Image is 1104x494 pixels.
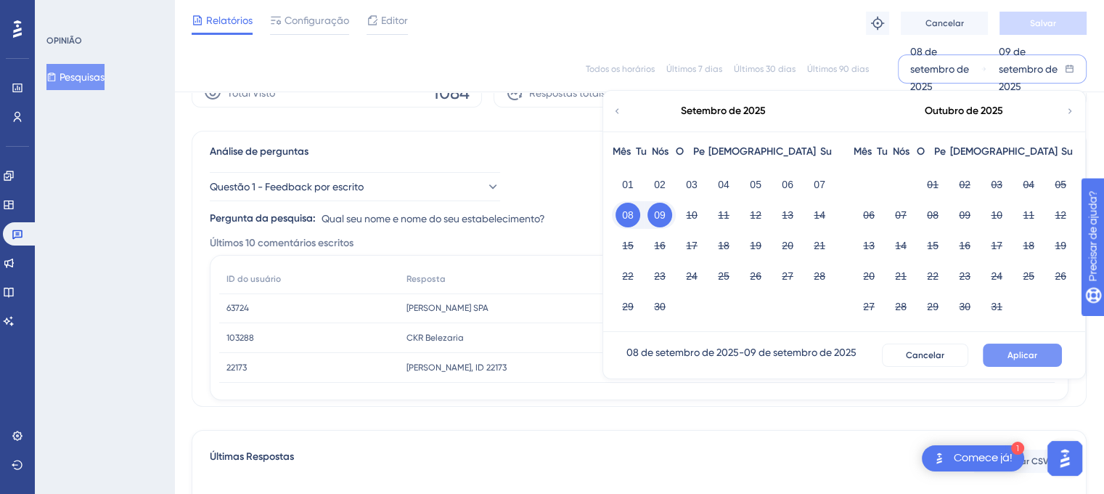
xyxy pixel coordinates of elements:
[616,264,640,288] button: 22
[744,347,856,358] font: 09 de setembro de 2025
[984,264,1009,288] button: 24
[863,209,875,221] font: 06
[856,233,881,258] button: 13
[647,294,672,319] button: 30
[647,264,672,288] button: 23
[895,301,907,312] font: 28
[854,145,872,158] font: Mês
[1023,240,1034,251] font: 18
[1055,270,1066,282] font: 26
[782,240,793,251] font: 20
[1055,179,1066,190] font: 05
[60,71,105,83] font: Pesquisas
[807,172,832,197] button: 07
[743,172,768,197] button: 05
[895,209,907,221] font: 07
[322,213,545,224] font: Qual seu nome e nome do seu estabelecimento?
[433,83,470,103] font: 1084
[210,145,308,158] font: Análise de perguntas
[1048,264,1073,288] button: 26
[227,87,275,99] font: Total Visto
[1048,233,1073,258] button: 19
[1055,209,1066,221] font: 12
[959,240,970,251] font: 16
[210,212,316,224] font: Pergunta da pesquisa:
[34,7,125,17] font: Precisar de ajuda?
[681,105,766,117] font: Setembro de 2025
[991,240,1002,251] font: 17
[814,270,825,282] font: 28
[917,145,925,158] font: O
[775,172,800,197] button: 06
[46,64,105,90] button: Pesquisas
[616,172,640,197] button: 01
[647,172,672,197] button: 02
[984,233,1009,258] button: 17
[1030,18,1056,28] font: Salvar
[622,179,634,190] font: 01
[616,203,640,227] button: 08
[984,203,1009,227] button: 10
[888,264,913,288] button: 21
[807,264,832,288] button: 28
[925,105,1003,117] font: Outubro de 2025
[613,145,631,158] font: Mês
[906,350,944,360] font: Cancelar
[686,240,698,251] font: 17
[210,181,364,193] font: Questão 1 - Feedback por escrito
[901,12,988,35] button: Cancelar
[693,145,705,158] font: Pe
[750,209,761,221] font: 12
[654,240,666,251] font: 16
[622,270,634,282] font: 22
[686,209,698,221] font: 10
[635,145,646,158] font: Tu
[46,36,82,46] font: OPINIÃO
[775,264,800,288] button: 27
[1016,233,1041,258] button: 18
[652,145,668,158] font: Nós
[954,452,1013,463] font: Comece já!
[1043,437,1087,480] iframe: Iniciador do Assistente de IA do UserGuiding
[984,294,1009,319] button: 31
[959,179,970,190] font: 02
[952,294,977,319] button: 30
[863,240,875,251] font: 13
[807,64,869,74] font: Últimos 90 dias
[959,301,970,312] font: 30
[925,18,964,28] font: Cancelar
[679,233,704,258] button: 17
[210,237,353,249] font: Últimos 10 comentários escritos
[1048,203,1073,227] button: 12
[686,270,698,282] font: 24
[775,233,800,258] button: 20
[743,264,768,288] button: 26
[1016,172,1041,197] button: 04
[529,87,605,99] font: Respostas totais
[711,233,736,258] button: 18
[959,270,970,282] font: 23
[952,233,977,258] button: 16
[750,240,761,251] font: 19
[934,145,946,158] font: Pe
[922,445,1024,471] div: Abra a lista de verificação Comece!, módulos restantes: 1
[616,294,640,319] button: 29
[920,294,945,319] button: 29
[983,344,1062,367] button: Aplicar
[959,209,970,221] font: 09
[882,344,968,367] button: Cancelar
[406,363,507,373] font: [PERSON_NAME], ID 22173
[679,264,704,288] button: 24
[226,303,249,313] font: 63724
[775,203,800,227] button: 13
[285,15,349,26] font: Configuração
[927,209,939,221] font: 08
[999,12,1087,35] button: Salvar
[991,209,1002,221] font: 10
[739,347,744,358] font: -
[927,240,939,251] font: 15
[920,172,945,197] button: 01
[920,233,945,258] button: 15
[1055,240,1066,251] font: 19
[226,274,281,284] font: ID do usuário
